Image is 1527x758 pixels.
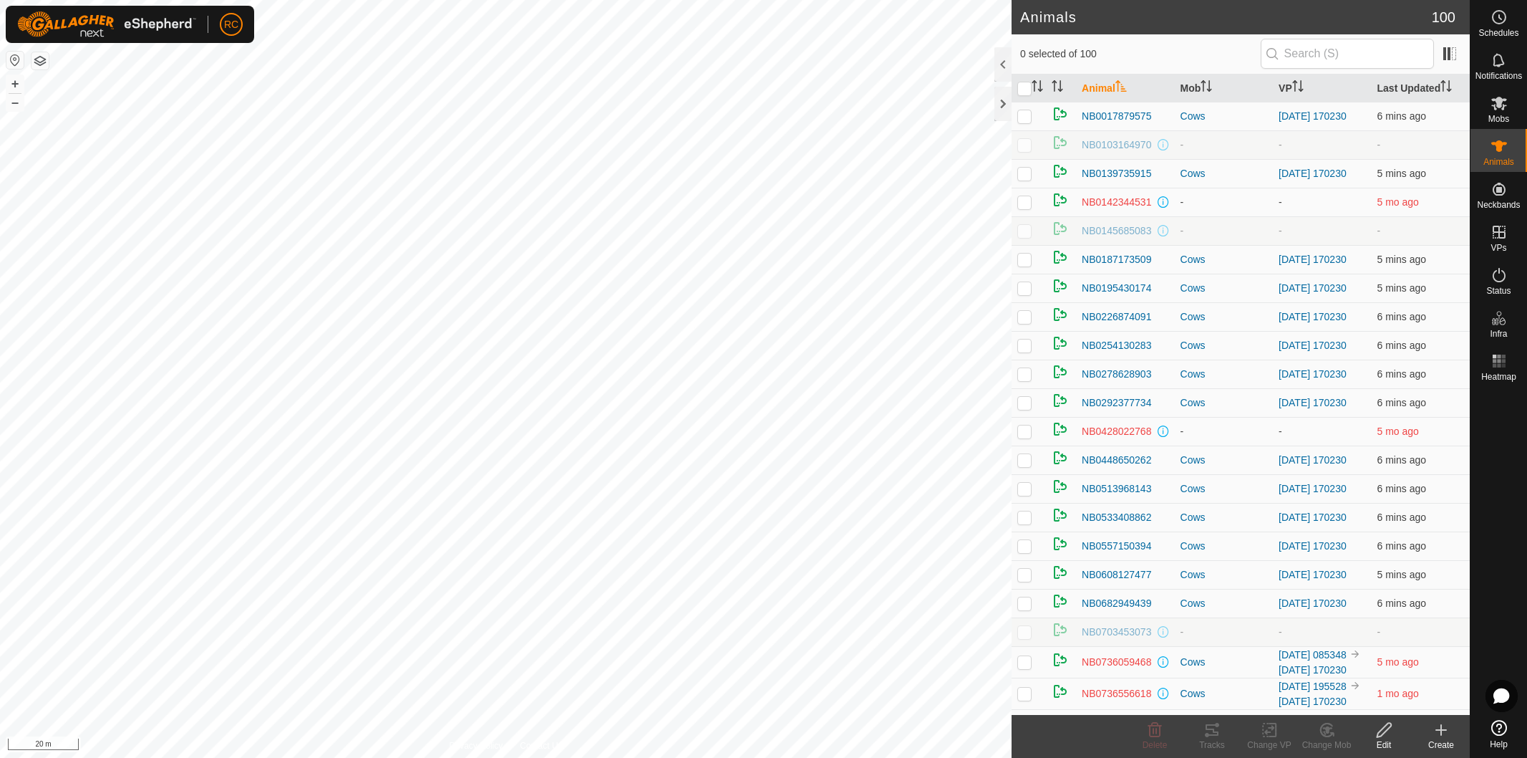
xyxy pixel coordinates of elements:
[1181,138,1267,153] div: -
[1279,225,1282,236] app-display-virtual-paddock-transition: -
[1181,539,1267,554] div: Cows
[31,52,49,69] button: Map Layers
[1273,75,1371,102] th: VP
[1279,696,1347,707] a: [DATE] 170230
[1181,453,1267,468] div: Cows
[1377,397,1426,408] span: 11 Aug 2025, 6:15 pm
[1372,75,1470,102] th: Last Updated
[1052,683,1069,700] img: returning on
[1076,75,1174,102] th: Animal
[1279,168,1347,179] a: [DATE] 170230
[1052,306,1069,323] img: returning on
[1377,688,1419,699] span: 8 July 2025, 11:05 am
[1052,507,1069,524] img: returning on
[1377,426,1419,437] span: 19 Feb 2025, 11:15 am
[1052,363,1069,380] img: returning on
[1020,47,1261,62] span: 0 selected of 100
[1298,739,1355,752] div: Change Mob
[1490,244,1506,252] span: VPs
[1377,656,1419,668] span: 1 Mar 2025, 8:06 pm
[520,739,562,752] a: Contact Us
[1279,368,1347,380] a: [DATE] 170230
[1279,397,1347,408] a: [DATE] 170230
[1181,109,1267,124] div: Cows
[1052,478,1069,495] img: returning on
[450,739,503,752] a: Privacy Policy
[1481,373,1516,381] span: Heatmap
[1261,39,1434,69] input: Search (S)
[1377,282,1426,294] span: 11 Aug 2025, 6:16 pm
[1052,392,1069,409] img: returning on
[1082,424,1151,439] span: NB0428022768
[1181,686,1267,701] div: Cows
[1052,335,1069,352] img: returning on
[1279,540,1347,552] a: [DATE] 170230
[1082,166,1151,181] span: NB0139735915
[1377,598,1426,609] span: 11 Aug 2025, 6:15 pm
[1279,664,1347,676] a: [DATE] 170230
[1082,539,1151,554] span: NB0557150394
[1052,220,1069,237] img: returning on
[1477,201,1520,209] span: Neckbands
[1052,651,1069,668] img: returning on
[1279,426,1282,437] app-display-virtual-paddock-transition: -
[1115,82,1127,94] p-sorticon: Activate to sort
[1377,483,1426,494] span: 11 Aug 2025, 6:15 pm
[1279,311,1347,322] a: [DATE] 170230
[1181,310,1267,325] div: Cows
[1082,395,1151,411] span: NB0292377734
[1377,168,1426,179] span: 11 Aug 2025, 6:16 pm
[1082,224,1151,239] span: NB0145685083
[1279,196,1282,208] app-display-virtual-paddock-transition: -
[1181,395,1267,411] div: Cows
[1052,105,1069,123] img: returning on
[1279,110,1347,122] a: [DATE] 170230
[1475,72,1522,80] span: Notifications
[1377,368,1426,380] span: 11 Aug 2025, 6:15 pm
[1082,510,1151,525] span: NB0533408862
[1292,82,1304,94] p-sorticon: Activate to sort
[1181,224,1267,239] div: -
[1052,449,1069,466] img: returning on
[6,75,24,92] button: +
[1279,512,1347,523] a: [DATE] 170230
[224,17,238,32] span: RC
[1490,740,1508,749] span: Help
[1052,593,1069,610] img: returning on
[1279,454,1347,466] a: [DATE] 170230
[1470,714,1527,754] a: Help
[1377,196,1419,208] span: 19 Feb 2025, 11:15 am
[1377,340,1426,351] span: 11 Aug 2025, 6:15 pm
[1279,649,1347,661] a: [DATE] 085348
[1175,75,1273,102] th: Mob
[1082,310,1151,325] span: NB0226874091
[1355,739,1412,752] div: Edit
[1432,6,1455,28] span: 100
[1488,115,1509,123] span: Mobs
[1181,367,1267,382] div: Cows
[1181,252,1267,267] div: Cows
[1082,109,1151,124] span: NB0017879575
[1181,481,1267,496] div: Cows
[1279,626,1282,638] app-display-virtual-paddock-transition: -
[1377,512,1426,523] span: 11 Aug 2025, 6:15 pm
[1181,195,1267,210] div: -
[1377,225,1381,236] span: -
[1082,138,1151,153] span: NB0103164970
[1181,338,1267,353] div: Cows
[1052,621,1069,638] img: returning on
[1377,139,1381,150] span: -
[1082,596,1151,611] span: NB0682949439
[1440,82,1452,94] p-sorticon: Activate to sort
[1486,287,1511,295] span: Status
[1052,277,1069,294] img: returning on
[1377,311,1426,322] span: 11 Aug 2025, 6:15 pm
[1490,330,1507,338] span: Infra
[1478,29,1518,37] span: Schedules
[1052,535,1069,552] img: returning on
[1181,166,1267,181] div: Cows
[1377,626,1381,638] span: -
[1183,739,1241,752] div: Tracks
[1241,739,1298,752] div: Change VP
[1201,82,1212,94] p-sorticon: Activate to sort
